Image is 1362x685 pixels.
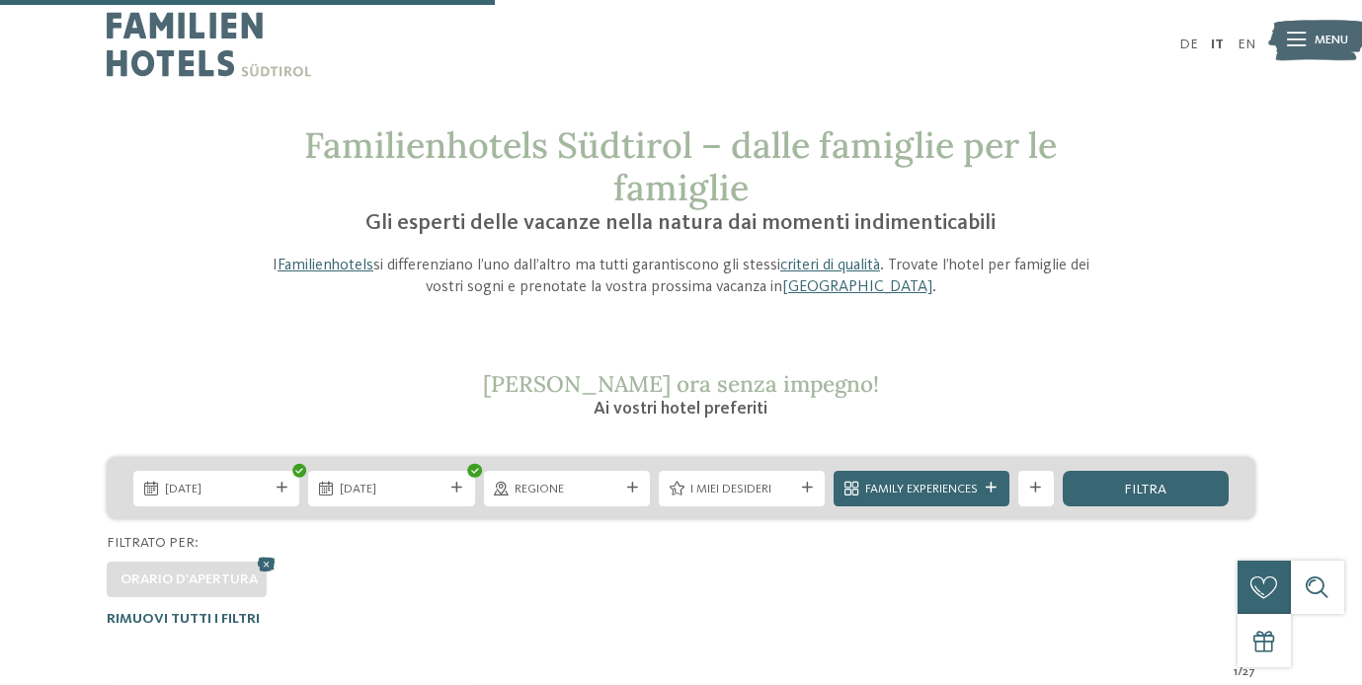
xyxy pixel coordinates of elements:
[483,369,879,398] span: [PERSON_NAME] ora senza impegno!
[515,481,618,498] span: Regione
[594,400,767,418] span: Ai vostri hotel preferiti
[690,481,794,498] span: I miei desideri
[782,279,932,295] a: [GEOGRAPHIC_DATA]
[165,481,269,498] span: [DATE]
[1211,38,1224,51] a: IT
[1179,38,1198,51] a: DE
[1315,32,1348,49] span: Menu
[340,481,443,498] span: [DATE]
[365,212,996,234] span: Gli esperti delle vacanze nella natura dai momenti indimenticabili
[304,122,1057,210] span: Familienhotels Südtirol – dalle famiglie per le famiglie
[120,572,258,586] span: Orario d'apertura
[1242,663,1255,681] span: 27
[1124,483,1166,496] span: filtra
[107,536,199,550] span: Filtrato per:
[1238,663,1242,681] span: /
[1238,38,1255,51] a: EN
[107,612,260,626] span: Rimuovi tutti i filtri
[780,258,880,273] a: criteri di qualità
[1234,663,1238,681] span: 1
[865,481,978,498] span: Family Experiences
[278,258,373,273] a: Familienhotels
[259,255,1104,299] p: I si differenziano l’uno dall’altro ma tutti garantiscono gli stessi . Trovate l’hotel per famigl...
